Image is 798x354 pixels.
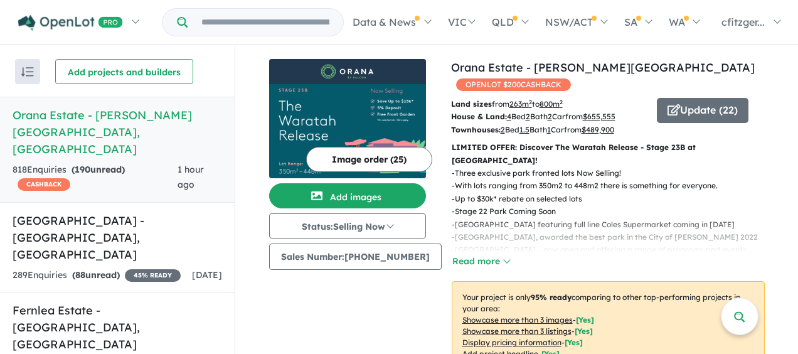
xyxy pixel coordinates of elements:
[13,107,222,158] h5: Orana Estate - [PERSON_NAME][GEOGRAPHIC_DATA] , [GEOGRAPHIC_DATA]
[462,315,573,324] u: Showcase more than 3 images
[721,16,765,28] span: cfitzger...
[75,164,90,175] span: 190
[560,99,563,105] sup: 2
[13,212,222,263] h5: [GEOGRAPHIC_DATA] - [GEOGRAPHIC_DATA] , [GEOGRAPHIC_DATA]
[452,167,775,180] p: - Three exclusive park fronted lots Now Selling!
[269,84,426,178] img: Orana Estate - Clyde North
[269,213,426,239] button: Status:Selling Now
[526,112,530,121] u: 2
[532,99,563,109] span: to
[582,125,614,134] u: $ 489,900
[452,141,765,167] p: LIMITED OFFER: Discover The Waratah Release - Stage 23B at [GEOGRAPHIC_DATA]!
[274,64,421,79] img: Orana Estate - Clyde North Logo
[509,99,532,109] u: 263 m
[13,163,178,193] div: 818 Enquir ies
[451,99,492,109] b: Land sizes
[269,183,426,208] button: Add images
[452,205,775,218] p: - Stage 22 Park Coming Soon
[547,125,551,134] u: 1
[192,269,222,281] span: [DATE]
[269,59,426,178] a: Orana Estate - Clyde North LogoOrana Estate - Clyde North
[583,112,615,121] u: $ 655,555
[452,244,775,256] p: - [GEOGRAPHIC_DATA] – now open and offering a range of programs and events
[452,180,775,192] p: - With lots ranging from 350m2 to 448m2 there is something for everyone.
[452,193,775,205] p: - Up to $30k* rebate on selected lots
[451,60,755,75] a: Orana Estate - [PERSON_NAME][GEOGRAPHIC_DATA]
[565,338,583,347] span: [ Yes ]
[531,292,572,302] b: 95 % ready
[462,326,572,336] u: Showcase more than 3 listings
[18,15,123,31] img: Openlot PRO Logo White
[529,99,532,105] sup: 2
[507,112,511,121] u: 4
[452,231,775,244] p: - [GEOGRAPHIC_DATA], awarded the best park in the City of [PERSON_NAME] 2022
[657,98,748,123] button: Update (22)
[576,315,594,324] span: [ Yes ]
[190,9,341,36] input: Try estate name, suburb, builder or developer
[75,269,85,281] span: 88
[456,78,571,91] span: OPENLOT $ 200 CASHBACK
[18,178,70,191] span: CASHBACK
[21,67,34,77] img: sort.svg
[575,326,593,336] span: [ Yes ]
[13,268,181,283] div: 289 Enquir ies
[55,59,193,84] button: Add projects and builders
[451,125,501,134] b: Townhouses:
[501,125,505,134] u: 2
[72,269,120,281] strong: ( unread)
[125,269,181,282] span: 45 % READY
[269,244,442,270] button: Sales Number:[PHONE_NUMBER]
[451,112,507,121] b: House & Land:
[306,147,432,172] button: Image order (25)
[178,164,204,190] span: 1 hour ago
[13,302,222,353] h5: Fernlea Estate - [GEOGRAPHIC_DATA] , [GEOGRAPHIC_DATA]
[451,124,647,136] p: Bed Bath Car from
[72,164,125,175] strong: ( unread)
[451,98,647,110] p: from
[462,338,561,347] u: Display pricing information
[452,254,511,269] button: Read more
[540,99,563,109] u: 800 m
[548,112,552,121] u: 2
[451,110,647,123] p: Bed Bath Car from
[519,125,529,134] u: 1.5
[452,218,775,231] p: - [GEOGRAPHIC_DATA] featuring full line Coles Supermarket coming in [DATE]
